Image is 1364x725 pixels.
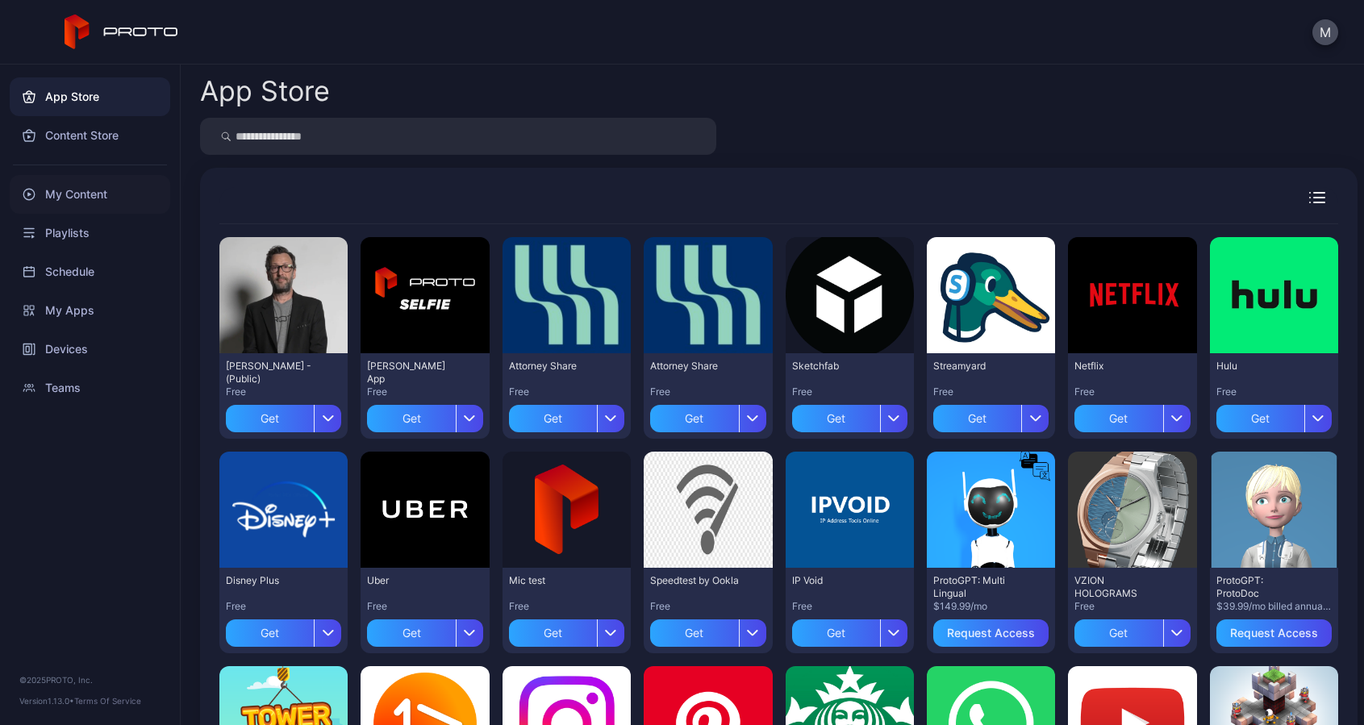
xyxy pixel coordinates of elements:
div: Free [933,385,1049,398]
div: Free [1074,600,1190,613]
div: Attorney Share [650,360,739,373]
a: Playlists [10,214,170,252]
button: Get [226,613,341,647]
div: ProtoGPT: ProtoDoc [1216,574,1305,600]
div: Free [650,385,765,398]
div: Free [792,600,907,613]
a: My Apps [10,291,170,330]
div: Get [1216,405,1304,432]
button: Get [226,398,341,432]
button: Request Access [1216,619,1332,647]
div: Get [792,619,880,647]
button: Get [367,398,482,432]
div: IP Void [792,574,881,587]
div: Free [226,600,341,613]
div: Free [509,600,624,613]
div: Free [1074,385,1190,398]
div: Get [1074,405,1162,432]
a: Teams [10,369,170,407]
a: App Store [10,77,170,116]
button: Get [792,613,907,647]
div: Request Access [1230,627,1318,640]
button: Get [1074,613,1190,647]
div: Free [367,385,482,398]
div: David N Persona - (Public) [226,360,315,385]
div: Get [367,405,455,432]
div: Get [226,619,314,647]
button: Request Access [933,619,1049,647]
a: My Content [10,175,170,214]
div: Get [367,619,455,647]
div: Request Access [947,627,1035,640]
div: Get [650,405,738,432]
div: Get [792,405,880,432]
div: © 2025 PROTO, Inc. [19,673,161,686]
a: Schedule [10,252,170,291]
div: App Store [200,77,330,105]
div: David Selfie App [367,360,456,385]
button: Get [933,398,1049,432]
div: Get [1074,619,1162,647]
button: Get [650,398,765,432]
div: Free [226,385,341,398]
div: Free [1216,385,1332,398]
button: Get [650,613,765,647]
div: VZION HOLOGRAMS [1074,574,1163,600]
button: Get [509,398,624,432]
div: Uber [367,574,456,587]
div: Free [509,385,624,398]
div: Get [933,405,1021,432]
div: Free [650,600,765,613]
div: $149.99/mo [933,600,1049,613]
button: Get [792,398,907,432]
div: Free [792,385,907,398]
div: $39.99/mo billed annually [1216,600,1332,613]
div: Get [509,405,597,432]
button: Get [1216,398,1332,432]
div: Mic test [509,574,598,587]
div: Attorney Share [509,360,598,373]
div: Hulu [1216,360,1305,373]
div: Get [226,405,314,432]
div: Sketchfab [792,360,881,373]
div: ProtoGPT: Multi Lingual [933,574,1022,600]
button: Get [1074,398,1190,432]
button: M [1312,19,1338,45]
div: Free [367,600,482,613]
div: Speedtest by Ookla [650,574,739,587]
button: Get [367,613,482,647]
button: Get [509,613,624,647]
div: Get [650,619,738,647]
a: Devices [10,330,170,369]
span: Version 1.13.0 • [19,696,74,706]
div: Get [509,619,597,647]
div: Netflix [1074,360,1163,373]
a: Terms Of Service [74,696,141,706]
div: Disney Plus [226,574,315,587]
div: Streamyard [933,360,1022,373]
a: Content Store [10,116,170,155]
